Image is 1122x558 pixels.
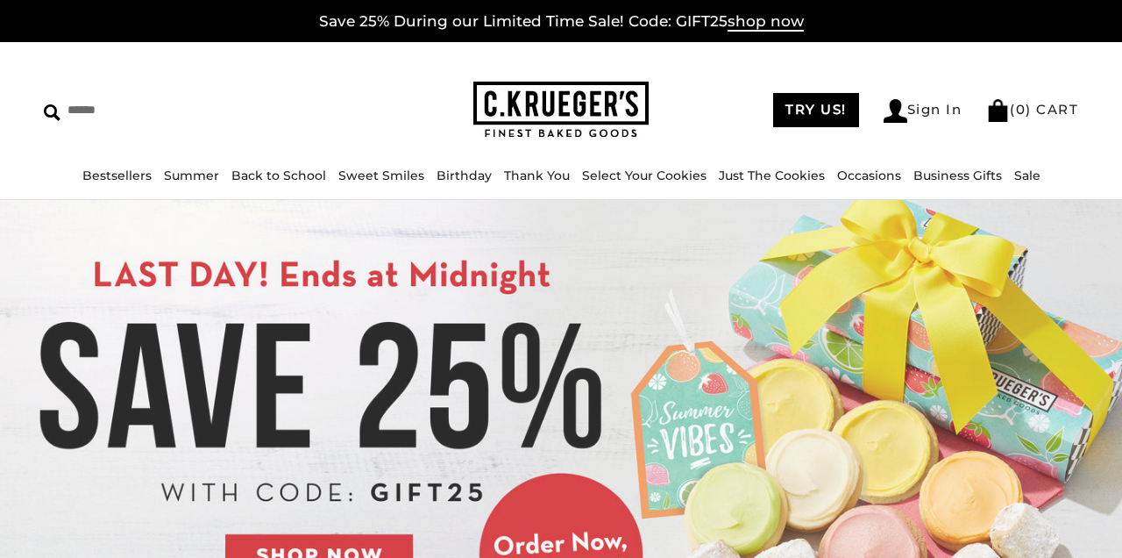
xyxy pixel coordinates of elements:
[1014,168,1040,183] a: Sale
[82,168,152,183] a: Bestsellers
[728,12,804,32] span: shop now
[884,99,907,123] img: Account
[719,168,825,183] a: Just The Cookies
[913,168,1002,183] a: Business Gifts
[473,82,649,139] img: C.KRUEGER'S
[44,104,60,121] img: Search
[338,168,424,183] a: Sweet Smiles
[1016,101,1026,118] span: 0
[773,93,859,127] a: TRY US!
[437,168,492,183] a: Birthday
[884,99,962,123] a: Sign In
[44,97,281,124] input: Search
[231,168,326,183] a: Back to School
[986,99,1010,122] img: Bag
[504,168,570,183] a: Thank You
[837,168,901,183] a: Occasions
[319,12,804,32] a: Save 25% During our Limited Time Sale! Code: GIFT25shop now
[164,168,219,183] a: Summer
[986,101,1078,118] a: (0) CART
[582,168,707,183] a: Select Your Cookies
